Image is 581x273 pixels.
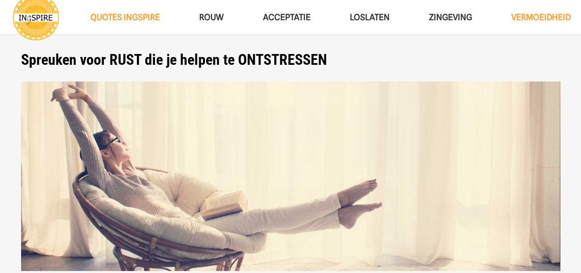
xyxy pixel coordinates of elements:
[350,12,390,22] span: Loslaten
[511,12,571,22] span: VERMOEIDHEID
[21,51,560,69] h1: Spreuken voor RUST die je helpen te ONTSTRESSEN
[243,5,330,30] a: AcceptatieAcceptatie Menu
[71,5,180,30] a: QUOTES INGSPIREQUOTES INGSPIRE Menu
[263,12,311,22] span: Acceptatie
[429,12,472,22] span: Zingeving
[90,12,160,22] span: QUOTES INGSPIRE
[409,5,492,30] a: ZingevingZingeving Menu
[21,82,560,271] img: Spreuken voor rust om te ontstressen - ingspire.nl
[330,5,409,30] a: LoslatenLoslaten Menu
[180,5,243,30] a: ROUWROUW Menu
[199,12,224,22] span: ROUW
